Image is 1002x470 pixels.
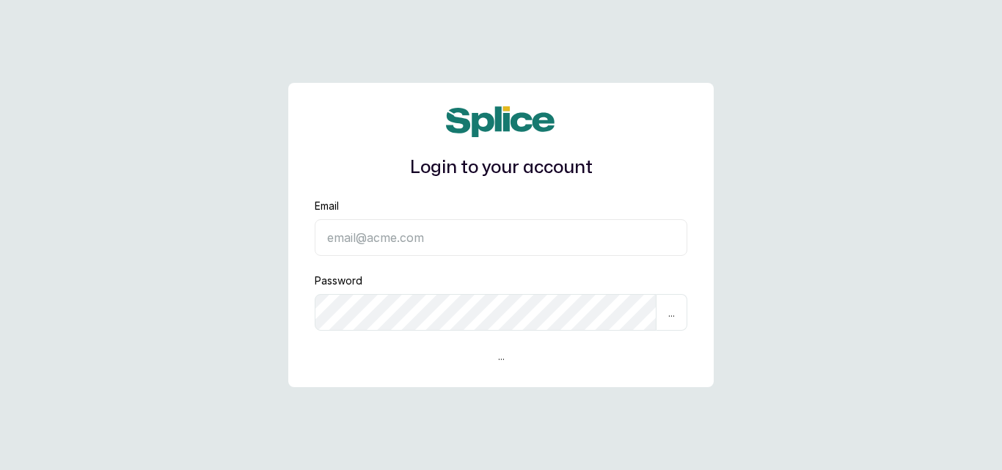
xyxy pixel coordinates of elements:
[498,348,505,364] p: ...
[315,219,687,256] input: email@acme.com
[315,273,362,288] label: Password
[315,155,687,181] h1: Login to your account
[315,199,339,213] label: Email
[668,305,675,320] p: ...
